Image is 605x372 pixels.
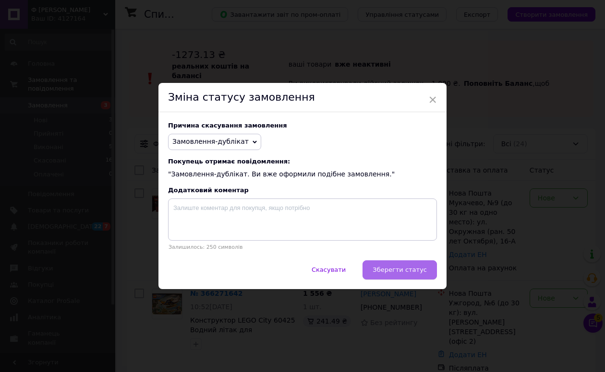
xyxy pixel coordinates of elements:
[168,158,437,179] div: "Замовлення-дублікат. Ви вже оформили подібне замовлення."
[168,186,437,194] div: Додатковий коментар
[172,138,249,145] span: Замовлення-дублікат
[302,260,356,279] button: Скасувати
[312,266,346,273] span: Скасувати
[373,266,427,273] span: Зберегти статус
[168,158,437,165] span: Покупець отримає повідомлення:
[168,244,437,250] p: Залишилось: 250 символів
[158,83,447,112] div: Зміна статусу замовлення
[168,122,437,129] div: Причина скасування замовлення
[428,92,437,108] span: ×
[363,260,437,279] button: Зберегти статус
